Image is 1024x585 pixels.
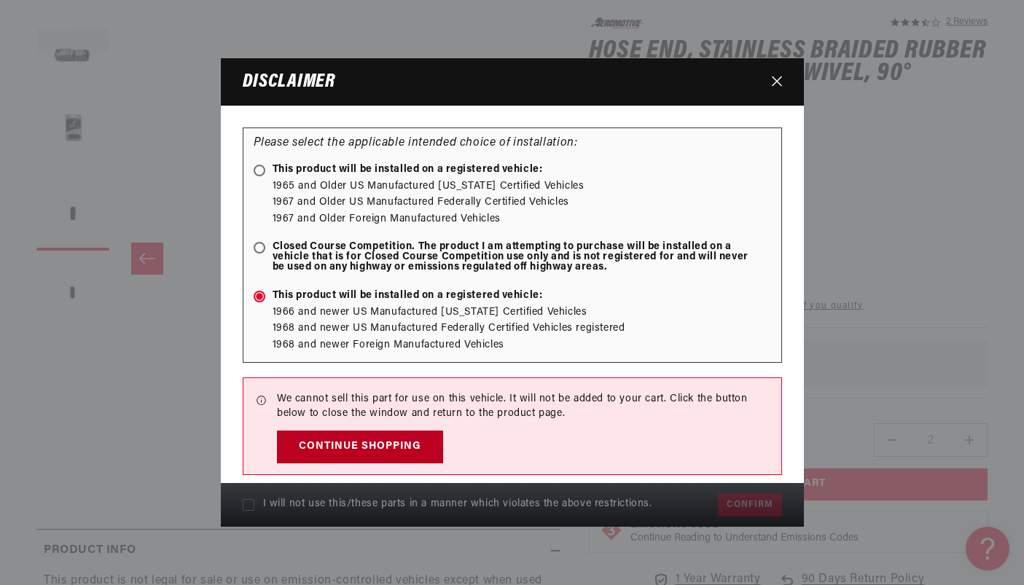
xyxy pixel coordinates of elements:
[273,178,771,195] li: 1965 and Older US Manufactured [US_STATE] Certified Vehicles
[254,242,757,272] span: Closed Course Competition. The product I am attempting to purchase will be installed on a vehicle...
[273,211,771,227] li: 1967 and Older Foreign Manufactured Vehicles
[273,305,771,321] li: 1966 and newer US Manufactured [US_STATE] Certified Vehicles
[254,291,543,301] span: This product will be installed on a registered vehicle:
[765,68,789,95] button: Close
[254,165,543,175] span: This product will be installed on a registered vehicle:
[273,195,771,211] li: 1967 and Older US Manufactured Federally Certified Vehicles
[277,392,769,420] p: We cannot sell this part for use on this vehicle. It will not be added to your cart. Click the bu...
[263,499,652,511] span: I will not use this/these parts in a manner which violates the above restrictions.
[254,134,771,153] p: Please select the applicable intended choice of installation:
[273,321,771,337] li: 1968 and newer US Manufactured Federally Certified Vehicles registered
[243,74,335,90] h3: Disclaimer
[277,431,443,463] button: Continue Shopping
[273,337,771,353] li: 1968 and newer Foreign Manufactured Vehicles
